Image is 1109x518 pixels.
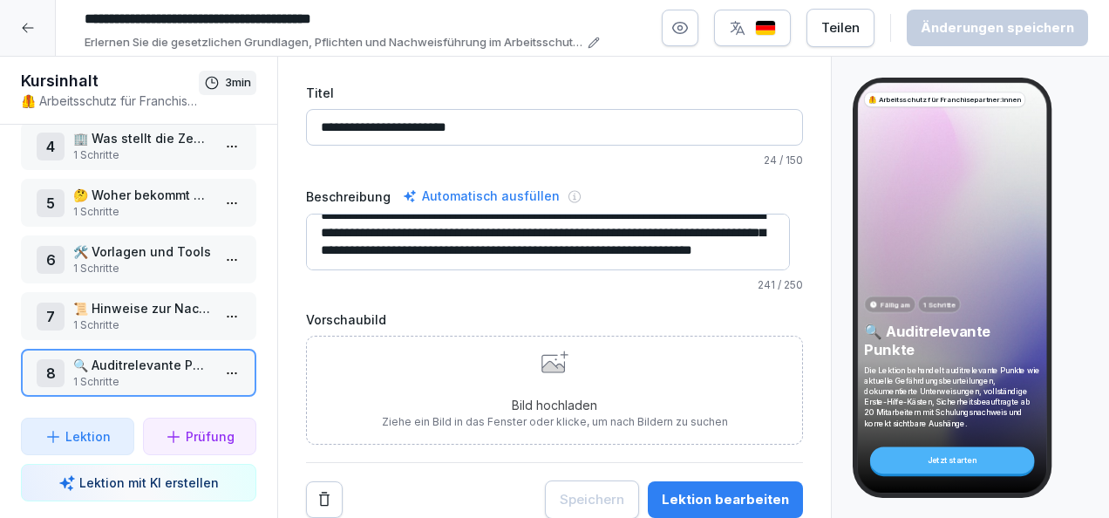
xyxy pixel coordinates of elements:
[923,299,956,310] p: 1 Schritte
[143,418,256,455] button: Prüfung
[186,427,235,446] p: Prüfung
[306,153,803,168] p: / 150
[73,129,211,147] p: 🏢 Was stellt die Zentrale zur Verfügung
[79,474,219,492] p: Lektion mit KI erstellen
[648,481,803,518] button: Lektion bearbeiten
[21,292,256,340] div: 7📜 Hinweise zur Nachweisführung1 Schritte
[868,94,1021,105] p: 🦺 Arbeitsschutz für Franchisepartner:innen
[306,310,803,329] label: Vorschaubild
[821,18,860,37] div: Teilen
[73,299,211,317] p: 📜 Hinweise zur Nachweisführung
[21,92,199,110] p: 🦺 Arbeitsschutz für Franchisepartner:innen
[37,359,65,387] div: 8
[73,242,211,261] p: 🛠️ Vorlagen und Tools
[37,189,65,217] div: 5
[306,481,343,518] button: Remove
[864,365,1040,428] p: Die Lektion behandelt auditrelevante Punkte wie aktuelle Gefährdungsbeurteilungen, dokumentierte ...
[382,396,728,414] p: Bild hochladen
[65,427,111,446] p: Lektion
[21,464,256,501] button: Lektion mit KI erstellen
[21,71,199,92] h1: Kursinhalt
[755,20,776,37] img: de.svg
[306,277,803,293] p: / 250
[758,278,775,291] span: 241
[864,323,1040,359] p: 🔍 Auditrelevante Punkte
[21,418,134,455] button: Lektion
[21,179,256,227] div: 5🤔 Woher bekommt man den Rest?1 Schritte
[21,349,256,397] div: 8🔍 Auditrelevante Punkte1 Schritte
[764,153,777,167] span: 24
[37,303,65,331] div: 7
[21,122,256,170] div: 4🏢 Was stellt die Zentrale zur Verfügung1 Schritte
[73,356,211,374] p: 🔍 Auditrelevante Punkte
[399,186,563,207] div: Automatisch ausfüllen
[560,490,624,509] div: Speichern
[881,299,911,310] p: Fällig am
[870,446,1034,474] div: Jetzt starten
[306,187,391,206] label: Beschreibung
[382,414,728,430] p: Ziehe ein Bild in das Fenster oder klicke, um nach Bildern zu suchen
[73,147,211,163] p: 1 Schritte
[37,246,65,274] div: 6
[73,186,211,204] p: 🤔 Woher bekommt man den Rest?
[73,204,211,220] p: 1 Schritte
[921,18,1074,37] div: Änderungen speichern
[21,235,256,283] div: 6🛠️ Vorlagen und Tools1 Schritte
[806,9,874,47] button: Teilen
[73,261,211,276] p: 1 Schritte
[73,374,211,390] p: 1 Schritte
[662,490,789,509] div: Lektion bearbeiten
[37,133,65,160] div: 4
[907,10,1088,46] button: Änderungen speichern
[73,317,211,333] p: 1 Schritte
[85,34,582,51] p: Erlernen Sie die gesetzlichen Grundlagen, Pflichten und Nachweisführung im Arbeitsschutz. Nutzen ...
[225,74,251,92] p: 3 min
[306,84,803,102] label: Titel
